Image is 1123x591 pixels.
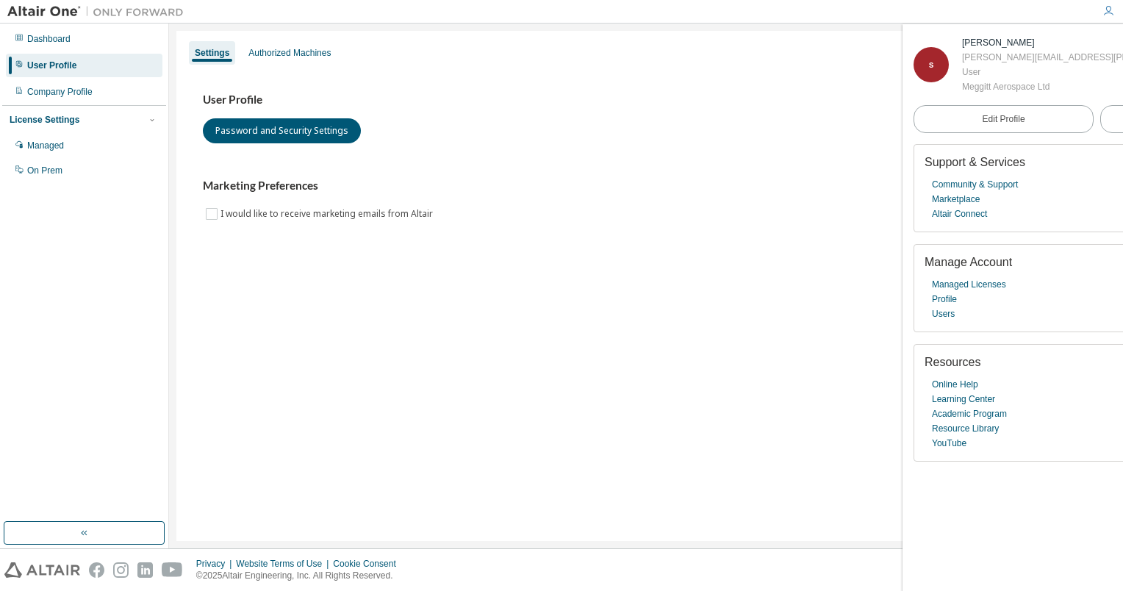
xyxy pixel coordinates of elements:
[113,562,129,578] img: instagram.svg
[195,47,229,59] div: Settings
[929,60,934,70] span: s
[27,165,62,176] div: On Prem
[89,562,104,578] img: facebook.svg
[932,377,978,392] a: Online Help
[7,4,191,19] img: Altair One
[137,562,153,578] img: linkedin.svg
[10,114,79,126] div: License Settings
[203,93,1089,107] h3: User Profile
[203,118,361,143] button: Password and Security Settings
[27,140,64,151] div: Managed
[248,47,331,59] div: Authorized Machines
[27,60,76,71] div: User Profile
[27,33,71,45] div: Dashboard
[4,562,80,578] img: altair_logo.svg
[196,558,236,570] div: Privacy
[914,105,1094,133] a: Edit Profile
[932,421,999,436] a: Resource Library
[220,205,436,223] label: I would like to receive marketing emails from Altair
[932,307,955,321] a: Users
[983,113,1025,125] span: Edit Profile
[932,177,1018,192] a: Community & Support
[333,558,404,570] div: Cookie Consent
[932,436,966,451] a: YouTube
[925,256,1012,268] span: Manage Account
[925,356,980,368] span: Resources
[27,86,93,98] div: Company Profile
[932,392,995,406] a: Learning Center
[932,207,987,221] a: Altair Connect
[196,570,405,582] p: © 2025 Altair Engineering, Inc. All Rights Reserved.
[203,179,1089,193] h3: Marketing Preferences
[932,292,957,307] a: Profile
[925,156,1025,168] span: Support & Services
[236,558,333,570] div: Website Terms of Use
[932,277,1006,292] a: Managed Licenses
[162,562,183,578] img: youtube.svg
[932,192,980,207] a: Marketplace
[932,406,1007,421] a: Academic Program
